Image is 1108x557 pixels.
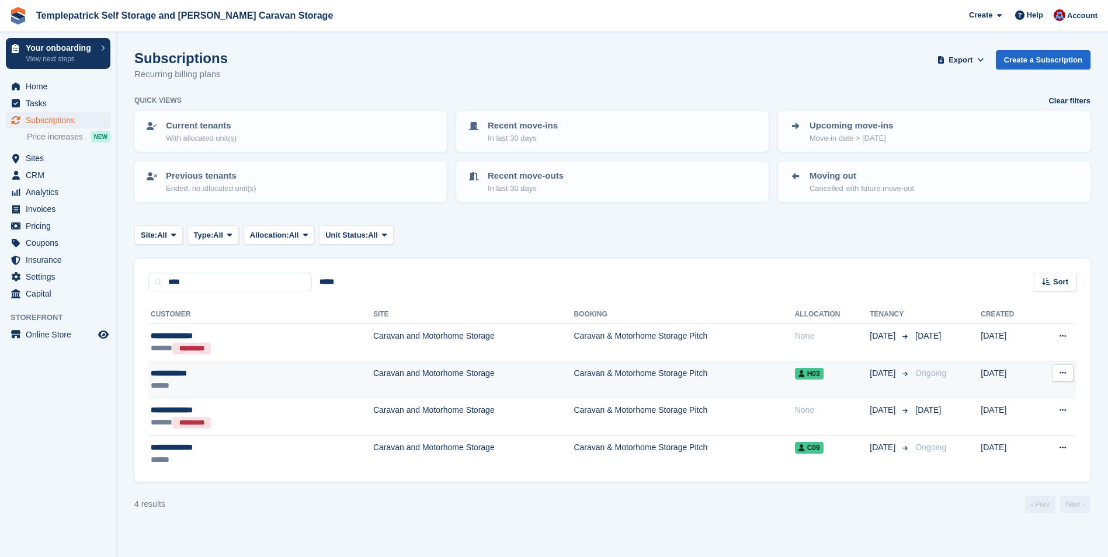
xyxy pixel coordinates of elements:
span: [DATE] [870,404,898,416]
a: menu [6,112,110,128]
a: Create a Subscription [996,50,1090,69]
span: Type: [194,229,214,241]
a: menu [6,252,110,268]
span: All [289,229,299,241]
p: View next steps [26,54,95,64]
span: Subscriptions [26,112,96,128]
td: Caravan and Motorhome Storage [373,435,574,472]
button: Site: All [134,225,183,245]
a: Next [1060,496,1090,513]
p: With allocated unit(s) [166,133,237,144]
td: Caravan & Motorhome Storage Pitch [574,435,794,472]
a: menu [6,167,110,183]
span: Settings [26,269,96,285]
a: Moving out Cancelled with future move-out [779,162,1089,201]
span: Help [1027,9,1043,21]
span: [DATE] [915,331,941,340]
p: Recurring billing plans [134,68,228,81]
button: Export [935,50,987,69]
button: Allocation: All [244,225,315,245]
p: Moving out [810,169,914,183]
span: Ongoing [915,443,946,452]
td: [DATE] [981,361,1036,398]
th: Booking [574,305,794,324]
a: menu [6,201,110,217]
a: Previous tenants Ended, no allocated unit(s) [136,162,446,201]
button: Unit Status: All [319,225,393,245]
th: Created [981,305,1036,324]
h1: Subscriptions [134,50,228,66]
span: Site: [141,229,157,241]
a: Previous [1025,496,1055,513]
span: All [157,229,167,241]
span: Unit Status: [325,229,368,241]
a: Templepatrick Self Storage and [PERSON_NAME] Caravan Storage [32,6,338,25]
span: Create [969,9,992,21]
a: Preview store [96,328,110,342]
p: Your onboarding [26,44,95,52]
td: Caravan & Motorhome Storage Pitch [574,361,794,398]
td: [DATE] [981,435,1036,472]
a: Your onboarding View next steps [6,38,110,69]
th: Site [373,305,574,324]
span: Account [1067,10,1097,22]
a: menu [6,286,110,302]
a: menu [6,326,110,343]
p: Move-in date > [DATE] [810,133,893,144]
span: Ongoing [915,368,946,378]
a: Upcoming move-ins Move-in date > [DATE] [779,112,1089,151]
span: Price increases [27,131,83,142]
p: In last 30 days [488,183,564,194]
span: Tasks [26,95,96,112]
a: menu [6,150,110,166]
span: Allocation: [250,229,289,241]
a: Recent move-outs In last 30 days [457,162,767,201]
span: Sites [26,150,96,166]
p: Upcoming move-ins [810,119,893,133]
th: Allocation [795,305,870,324]
p: Current tenants [166,119,237,133]
a: menu [6,78,110,95]
a: Price increases NEW [27,130,110,143]
p: Recent move-ins [488,119,558,133]
td: Caravan and Motorhome Storage [373,398,574,436]
span: All [213,229,223,241]
img: Leigh [1054,9,1065,21]
span: [DATE] [870,441,898,454]
span: Home [26,78,96,95]
span: Pricing [26,218,96,234]
a: menu [6,184,110,200]
a: menu [6,218,110,234]
span: Analytics [26,184,96,200]
span: H03 [795,368,824,380]
td: Caravan and Motorhome Storage [373,361,574,398]
div: None [795,330,870,342]
div: NEW [91,131,110,142]
span: Insurance [26,252,96,268]
span: Invoices [26,201,96,217]
span: Capital [26,286,96,302]
button: Type: All [187,225,239,245]
span: [DATE] [915,405,941,415]
a: menu [6,95,110,112]
p: In last 30 days [488,133,558,144]
span: [DATE] [870,367,898,380]
div: 4 results [134,498,165,510]
span: Online Store [26,326,96,343]
span: C09 [795,442,824,454]
div: None [795,404,870,416]
span: All [368,229,378,241]
img: stora-icon-8386f47178a22dfd0bd8f6a31ec36ba5ce8667c1dd55bd0f319d3a0aa187defe.svg [9,7,27,25]
p: Previous tenants [166,169,256,183]
a: Recent move-ins In last 30 days [457,112,767,151]
span: [DATE] [870,330,898,342]
a: Current tenants With allocated unit(s) [136,112,446,151]
td: Caravan & Motorhome Storage Pitch [574,324,794,361]
td: [DATE] [981,324,1036,361]
td: Caravan & Motorhome Storage Pitch [574,398,794,436]
th: Tenancy [870,305,911,324]
p: Ended, no allocated unit(s) [166,183,256,194]
span: CRM [26,167,96,183]
nav: Page [1023,496,1093,513]
td: Caravan and Motorhome Storage [373,324,574,361]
